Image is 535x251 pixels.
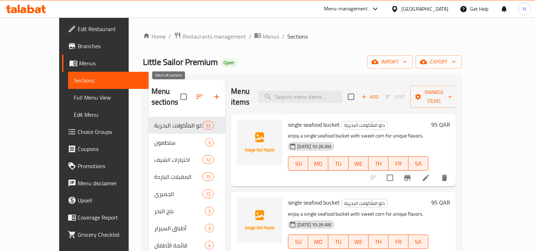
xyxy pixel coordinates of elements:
span: SA [411,159,426,169]
div: items [202,190,214,198]
a: Choice Groups [62,123,149,140]
a: Promotions [62,157,149,175]
span: 3 [205,139,214,146]
h2: Menu sections [151,86,181,107]
span: Menu disclaimer [78,179,143,187]
button: FR [389,235,408,249]
span: Menus [263,32,279,41]
p: enjoy a single seafood bucket with sweet corn for unique flavors. [288,210,428,219]
button: TU [328,235,348,249]
span: Edit Restaurant [78,25,143,33]
span: دلو المأكولات البحرية [154,121,202,130]
span: سلطعون [154,138,205,147]
div: دلو المأكولات البحرية22 [149,117,226,134]
span: Manage items [416,88,452,106]
span: Add [360,93,380,101]
a: Edit Menu [68,106,149,123]
button: WE [349,235,369,249]
span: 2 [205,208,214,215]
div: items [205,224,214,232]
div: items [202,155,214,164]
div: Menu-management [324,5,368,13]
div: دلو المأكولات البحرية [341,121,388,130]
span: MO [311,237,325,247]
span: 4 [205,242,214,249]
span: TU [331,237,345,247]
div: items [202,172,214,181]
span: [DATE] 10:26 AM [294,221,334,228]
div: الجمبري12 [149,185,226,202]
span: TH [371,237,386,247]
a: Edit Restaurant [62,20,149,37]
img: single seafood bucket [237,197,282,243]
a: Upsell [62,192,149,209]
button: MO [308,156,328,171]
span: 12 [203,191,214,197]
a: Grocery Checklist [62,226,149,243]
span: الجمبري [154,190,202,198]
nav: breadcrumb [143,32,462,41]
p: enjoy a single seafood bucket with sweet corn for unique flavors. [288,131,428,140]
span: FR [391,159,406,169]
span: Add item [359,91,381,102]
button: WE [349,156,369,171]
span: SU [291,159,305,169]
a: Sections [68,72,149,89]
a: Coverage Report [62,209,149,226]
button: SU [288,156,308,171]
span: Select to update [382,170,397,185]
span: Promotions [78,162,143,170]
button: SA [408,156,428,171]
button: SU [288,235,308,249]
button: Branch-specific-item [399,169,416,186]
span: دلو المأكولات البحرية [341,121,387,129]
span: Grocery Checklist [78,230,143,239]
span: 12 [203,156,214,163]
div: اختيارات الشيف12 [149,151,226,168]
button: Manage items [410,86,458,108]
span: TH [371,159,386,169]
button: Add section [208,88,225,105]
span: Little Sailor Premium [143,54,218,70]
div: سلطعون3 [149,134,226,151]
div: أطباق السيزلر3 [149,220,226,237]
li: / [249,32,251,41]
button: MO [308,235,328,249]
span: Select section first [381,91,410,102]
button: FR [389,156,408,171]
span: Select section [344,89,359,104]
button: import [367,55,413,69]
button: TH [369,156,389,171]
span: Edit Menu [74,110,143,119]
span: Open [221,60,237,66]
span: H [523,5,526,13]
span: Restaurants management [182,32,246,41]
span: اختيارات الشيف [154,155,202,164]
div: items [205,241,214,250]
a: Menu disclaimer [62,175,149,192]
button: Add [359,91,381,102]
div: items [205,138,214,147]
span: [DATE] 10:26 AM [294,143,334,150]
h2: Menu items [231,86,250,107]
span: Choice Groups [78,127,143,136]
div: المقبلات الباردة15 [149,168,226,185]
span: المقبلات الباردة [154,172,202,181]
button: SA [408,235,428,249]
div: Open [221,59,237,67]
h6: 95 QAR [431,120,450,130]
span: بلح البحر [154,207,205,215]
div: items [202,121,214,130]
a: Branches [62,37,149,55]
span: Menus [79,59,143,67]
a: Full Menu View [68,89,149,106]
span: export [421,57,456,66]
div: دلو المأكولات البحرية [341,199,388,207]
li: / [169,32,171,41]
span: WE [351,237,366,247]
